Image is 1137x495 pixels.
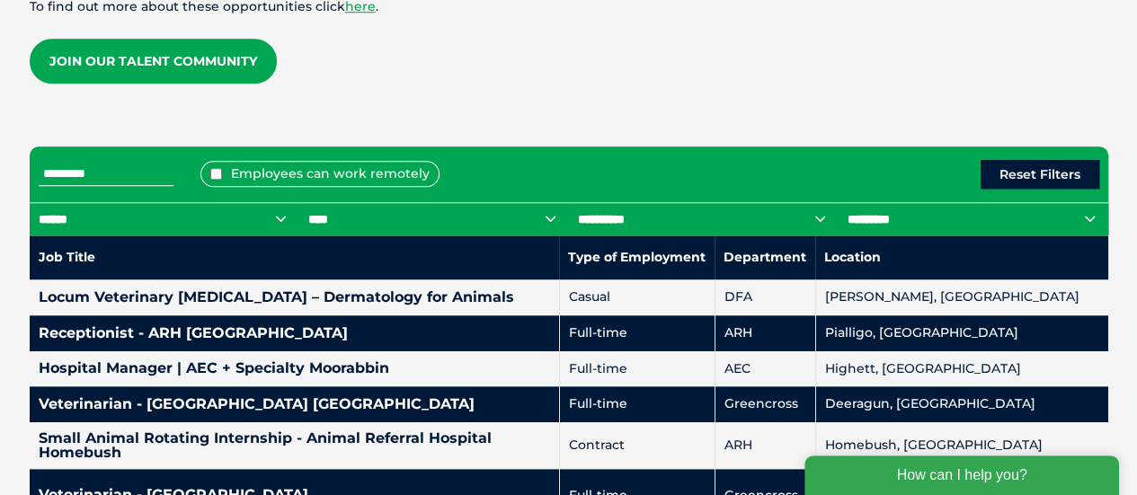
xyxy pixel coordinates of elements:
td: ARH [715,422,815,469]
nobr: Department [724,249,806,265]
td: Contract [559,422,715,469]
button: Search [1102,82,1120,100]
div: How can I help you? [11,11,325,50]
td: AEC [715,351,815,387]
h4: Veterinarian - [GEOGRAPHIC_DATA] [GEOGRAPHIC_DATA] [39,397,550,411]
td: Full-time [559,386,715,422]
td: [PERSON_NAME], [GEOGRAPHIC_DATA] [815,279,1108,315]
nobr: Job Title [39,249,95,265]
nobr: Type of Employment [568,249,706,265]
a: Join our Talent Community [30,39,277,84]
td: Deeragun, [GEOGRAPHIC_DATA] [815,386,1108,422]
td: Casual [559,279,715,315]
td: Highett, [GEOGRAPHIC_DATA] [815,351,1108,387]
td: DFA [715,279,815,315]
td: Full-time [559,351,715,387]
h4: Small Animal Rotating Internship - Animal Referral Hospital Homebush [39,431,550,460]
td: Pialligo, [GEOGRAPHIC_DATA] [815,315,1108,351]
td: ARH [715,315,815,351]
h4: Hospital Manager | AEC + Specialty Moorabbin [39,361,550,376]
button: Reset Filters [981,160,1099,189]
nobr: Location [824,249,881,265]
td: Full-time [559,315,715,351]
input: Employees can work remotely [210,168,222,180]
label: Employees can work remotely [200,161,440,187]
td: Greencross [715,386,815,422]
h4: Receptionist - ARH [GEOGRAPHIC_DATA] [39,326,550,340]
h4: Locum Veterinary [MEDICAL_DATA] – Dermatology for Animals [39,290,550,305]
td: Homebush, [GEOGRAPHIC_DATA] [815,422,1108,469]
